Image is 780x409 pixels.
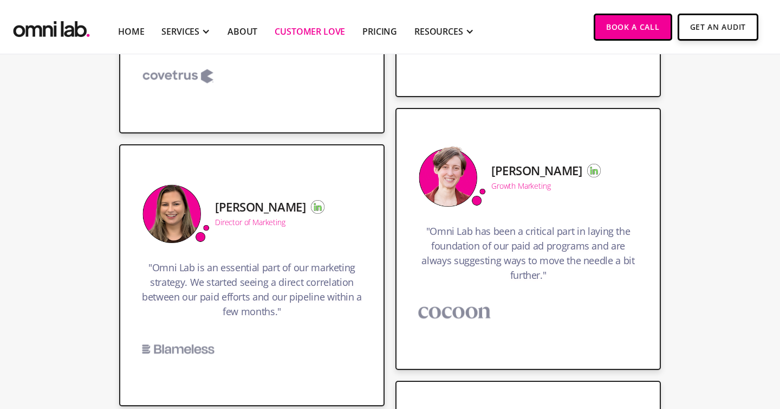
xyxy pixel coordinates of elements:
a: Get An Audit [678,14,758,41]
div: SERVICES [161,25,199,38]
div: Growth Marketing [491,182,550,190]
a: About [227,25,257,38]
h3: "Omni Lab is an essential part of our marketing strategy. We started seeing a direct correlation ... [142,260,362,324]
a: Customer Love [275,25,345,38]
a: Home [118,25,144,38]
h3: "Omni Lab has been a critical part in laying the foundation of our paid ad programs and are alway... [418,224,638,288]
a: home [11,14,92,40]
img: Omni Lab: B2B SaaS Demand Generation Agency [11,14,92,40]
h5: [PERSON_NAME] [491,164,582,177]
h5: [PERSON_NAME] [215,200,305,213]
a: Pricing [362,25,397,38]
a: Book a Call [594,14,672,41]
div: Director of Marketing [215,219,285,226]
iframe: Chat Widget [585,283,780,409]
div: RESOURCES [414,25,463,38]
